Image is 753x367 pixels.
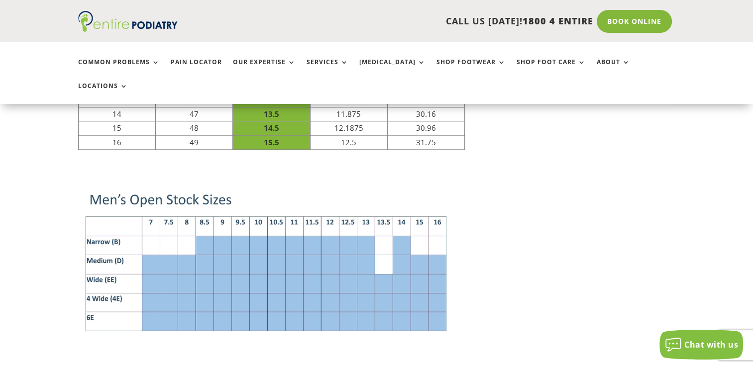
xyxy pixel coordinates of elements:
[78,83,128,104] a: Locations
[307,59,348,80] a: Services
[112,137,121,147] span: 16
[597,10,672,33] a: Book Online
[416,123,436,133] span: 30.96
[517,59,586,80] a: Shop Foot Care
[264,109,279,119] span: 13.5
[190,123,199,133] span: 48
[78,24,178,34] a: Entire Podiatry
[78,179,465,351] img: Drew Mens Shoe Size Availability
[171,59,222,80] a: Pain Locator
[597,59,630,80] a: About
[523,15,593,27] span: 1800 4 ENTIRE
[416,137,436,147] span: 31.75
[233,59,296,80] a: Our Expertise
[334,123,363,133] span: 12.1875
[78,11,178,32] img: logo (1)
[341,137,356,147] span: 12.5
[264,123,279,133] span: 14.5
[112,123,121,133] span: 15
[336,109,361,119] span: 11.875
[190,109,199,119] span: 47
[416,109,436,119] span: 30.16
[112,109,121,119] span: 14
[659,330,743,360] button: Chat with us
[359,59,426,80] a: [MEDICAL_DATA]
[264,137,279,147] span: 15.5
[684,339,738,350] span: Chat with us
[78,59,160,80] a: Common Problems
[216,15,593,28] p: CALL US [DATE]!
[190,137,199,147] span: 49
[436,59,506,80] a: Shop Footwear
